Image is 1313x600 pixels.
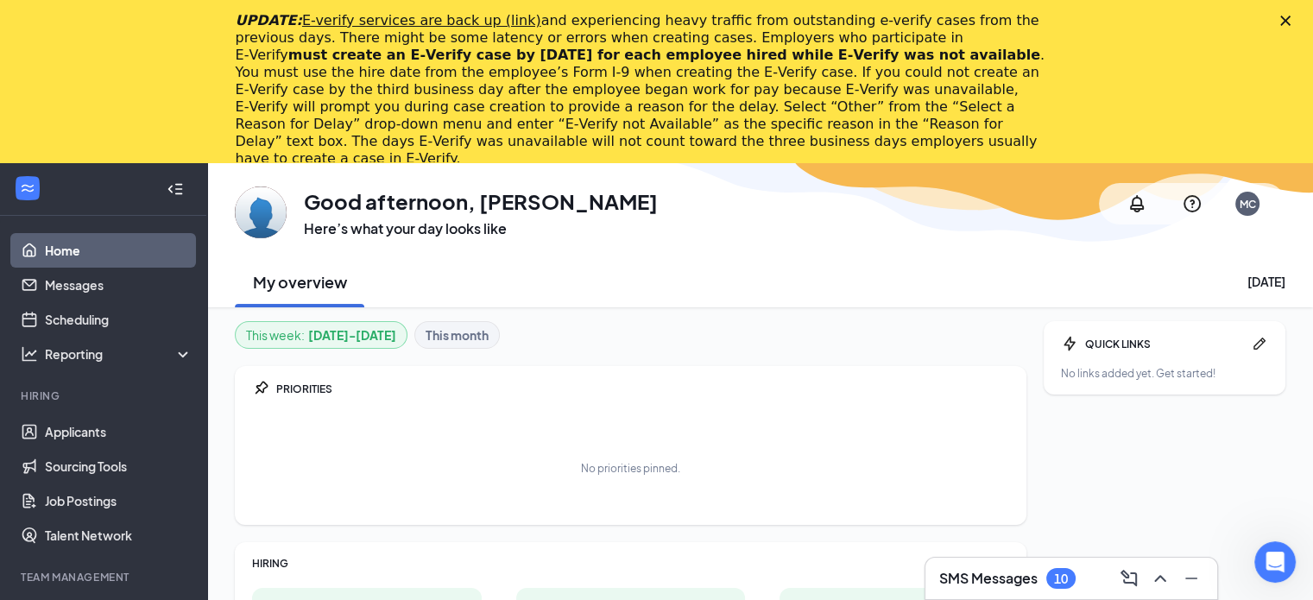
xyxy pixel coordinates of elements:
[1176,565,1203,592] button: Minimize
[45,302,193,337] a: Scheduling
[304,219,658,238] h3: Here’s what your day looks like
[1127,193,1147,214] svg: Notifications
[45,449,193,483] a: Sourcing Tools
[288,47,1040,63] b: must create an E‑Verify case by [DATE] for each employee hired while E‑Verify was not available
[45,483,193,518] a: Job Postings
[252,556,1009,571] div: HIRING
[45,233,193,268] a: Home
[308,325,396,344] b: [DATE] - [DATE]
[1182,193,1203,214] svg: QuestionInfo
[1251,335,1268,352] svg: Pen
[1280,16,1297,26] div: Close
[939,569,1038,588] h3: SMS Messages
[1247,273,1285,290] div: [DATE]
[167,180,184,198] svg: Collapse
[236,12,541,28] i: UPDATE:
[1119,568,1139,589] svg: ComposeMessage
[19,180,36,197] svg: WorkstreamLogo
[1181,568,1202,589] svg: Minimize
[45,518,193,553] a: Talent Network
[426,325,489,344] b: This month
[252,380,269,397] svg: Pin
[253,271,347,293] h2: My overview
[235,186,287,238] img: Mary Carmen
[1054,572,1068,586] div: 10
[45,345,193,363] div: Reporting
[45,414,193,449] a: Applicants
[1061,366,1268,381] div: No links added yet. Get started!
[1061,335,1078,352] svg: Bolt
[1254,541,1296,583] iframe: Intercom live chat
[1114,565,1141,592] button: ComposeMessage
[276,382,1009,396] div: PRIORITIES
[1145,565,1172,592] button: ChevronUp
[1150,568,1171,589] svg: ChevronUp
[1085,337,1244,351] div: QUICK LINKS
[21,570,189,584] div: Team Management
[1240,197,1256,212] div: MC
[45,268,193,302] a: Messages
[21,388,189,403] div: Hiring
[21,345,38,363] svg: Analysis
[236,12,1051,167] div: and experiencing heavy traffic from outstanding e-verify cases from the previous days. There migh...
[304,186,658,216] h1: Good afternoon, [PERSON_NAME]
[246,325,396,344] div: This week :
[302,12,541,28] a: E-verify services are back up (link)
[581,461,680,476] div: No priorities pinned.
